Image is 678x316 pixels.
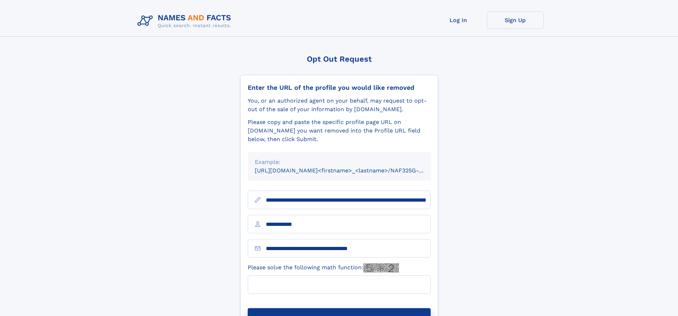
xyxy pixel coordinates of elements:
[240,55,438,63] div: Opt Out Request
[487,11,544,29] a: Sign Up
[248,263,399,273] label: Please solve the following math function:
[255,167,444,174] small: [URL][DOMAIN_NAME]<firstname>_<lastname>/NAF325G-xxxxxxxx
[135,11,237,31] img: Logo Names and Facts
[248,118,431,144] div: Please copy and paste the specific profile page URL on [DOMAIN_NAME] you want removed into the Pr...
[255,158,424,166] div: Example:
[248,97,431,114] div: You, or an authorized agent on your behalf, may request to opt-out of the sale of your informatio...
[430,11,487,29] a: Log In
[248,84,431,92] div: Enter the URL of the profile you would like removed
